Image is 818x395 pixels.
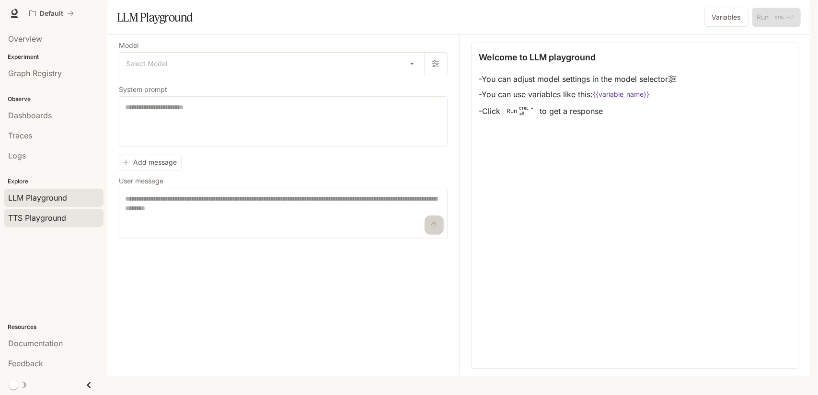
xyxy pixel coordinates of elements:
button: Add message [119,155,182,170]
li: - You can adjust model settings in the model selector [479,71,676,87]
li: - You can use variables like this: [479,87,676,102]
div: Run [503,104,538,118]
span: Select Model [126,59,167,68]
li: - Click to get a response [479,102,676,120]
p: System prompt [119,86,167,93]
p: ⏎ [519,105,534,117]
button: Variables [704,8,749,27]
p: User message [119,178,163,184]
p: Default [40,10,63,18]
code: {{variable_name}} [593,90,650,99]
p: CTRL + [519,105,534,111]
p: Welcome to LLM playground [479,51,596,64]
h1: LLM Playground [117,8,193,27]
div: Select Model [119,53,424,75]
p: Model [119,42,138,49]
button: All workspaces [25,4,78,23]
